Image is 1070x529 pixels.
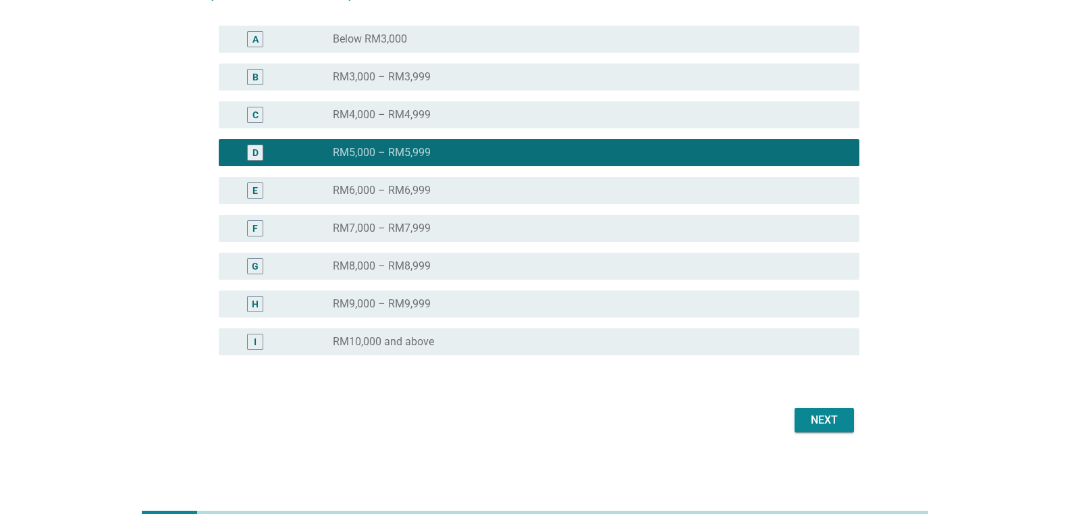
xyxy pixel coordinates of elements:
button: Next [795,408,854,432]
div: E [252,183,258,197]
label: RM4,000 – RM4,999 [333,108,431,122]
label: Below RM3,000 [333,32,407,46]
div: A [252,32,259,46]
label: RM8,000 – RM8,999 [333,259,431,273]
div: F [252,221,258,235]
div: D [252,145,259,159]
label: RM3,000 – RM3,999 [333,70,431,84]
label: RM6,000 – RM6,999 [333,184,431,197]
div: H [252,297,259,311]
div: C [252,107,259,122]
div: B [252,70,259,84]
div: I [254,334,257,349]
label: RM10,000 and above [333,335,434,349]
label: RM5,000 – RM5,999 [333,146,431,159]
label: RM9,000 – RM9,999 [333,297,431,311]
div: Next [805,412,843,428]
div: G [252,259,259,273]
label: RM7,000 – RM7,999 [333,222,431,235]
